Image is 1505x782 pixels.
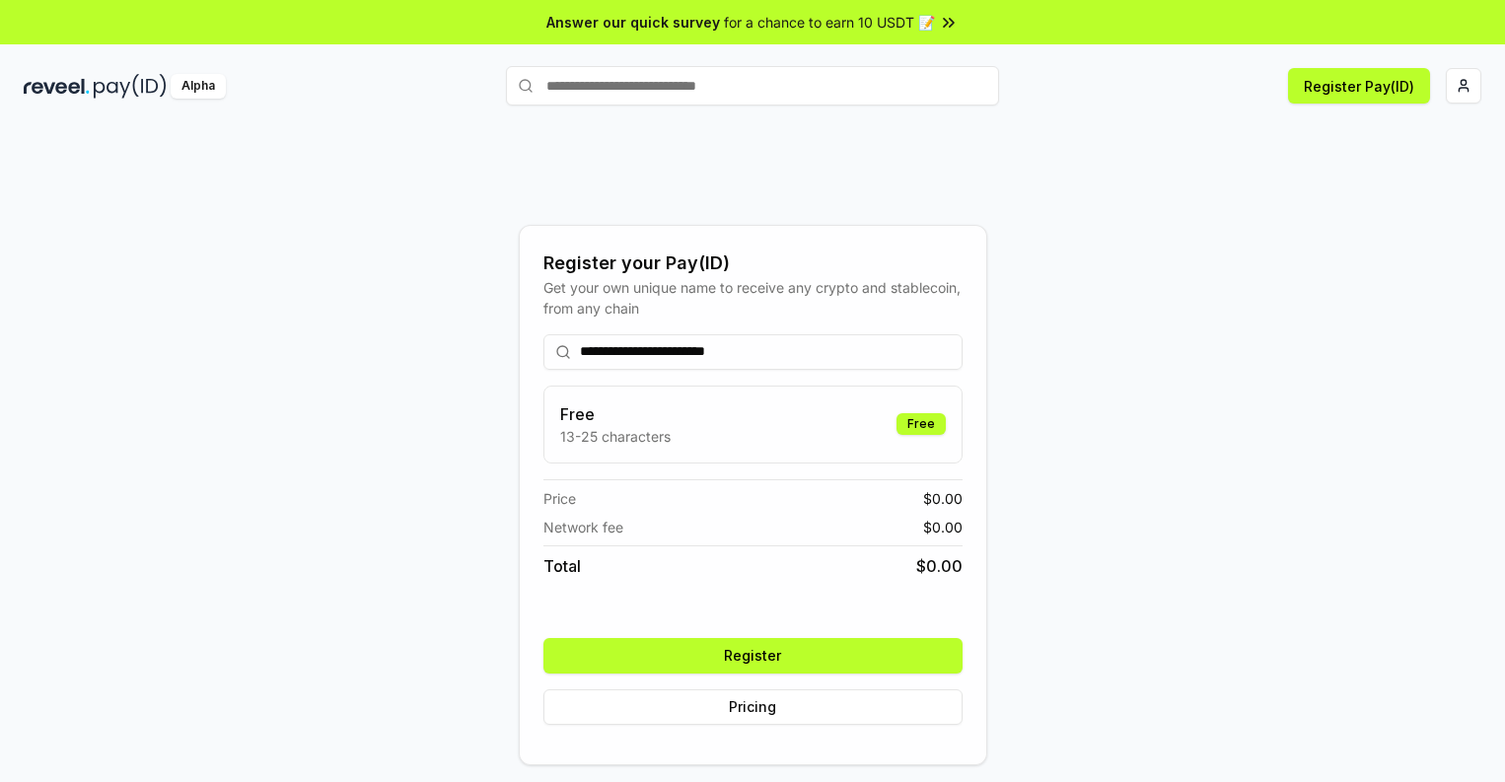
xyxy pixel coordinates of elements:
[543,517,623,537] span: Network fee
[1288,68,1430,104] button: Register Pay(ID)
[543,689,963,725] button: Pricing
[560,402,671,426] h3: Free
[171,74,226,99] div: Alpha
[724,12,935,33] span: for a chance to earn 10 USDT 📝
[94,74,167,99] img: pay_id
[546,12,720,33] span: Answer our quick survey
[923,488,963,509] span: $ 0.00
[560,426,671,447] p: 13-25 characters
[923,517,963,537] span: $ 0.00
[543,554,581,578] span: Total
[543,249,963,277] div: Register your Pay(ID)
[24,74,90,99] img: reveel_dark
[543,488,576,509] span: Price
[916,554,963,578] span: $ 0.00
[896,413,946,435] div: Free
[543,638,963,674] button: Register
[543,277,963,319] div: Get your own unique name to receive any crypto and stablecoin, from any chain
